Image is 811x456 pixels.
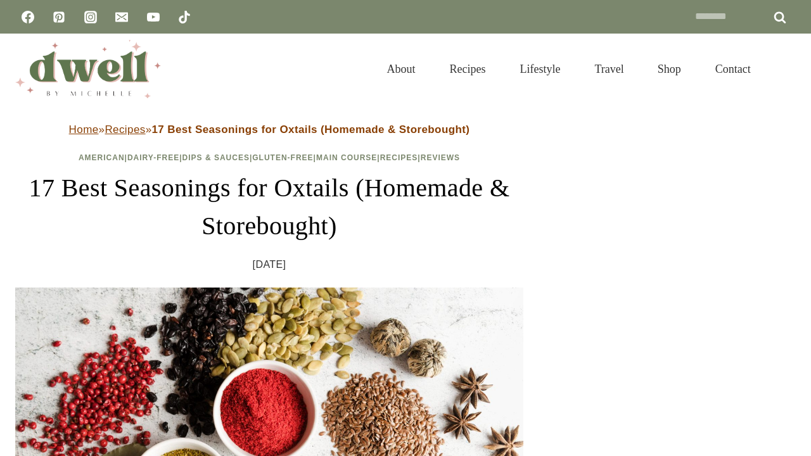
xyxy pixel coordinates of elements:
button: View Search Form [774,58,796,80]
a: Pinterest [46,4,72,30]
a: Lifestyle [502,47,577,91]
a: Reviews [421,153,460,162]
a: Recipes [432,47,502,91]
a: Dairy-Free [127,153,179,162]
a: Home [69,123,99,136]
a: TikTok [172,4,197,30]
a: Travel [577,47,641,91]
img: DWELL by michelle [15,40,161,98]
span: | | | | | | [79,153,460,162]
nav: Primary Navigation [369,47,768,91]
a: Shop [641,47,698,91]
a: Recipes [105,123,145,136]
a: Dips & Sauces [182,153,250,162]
time: [DATE] [253,255,286,274]
a: Facebook [15,4,41,30]
a: Contact [698,47,768,91]
a: About [369,47,432,91]
strong: 17 Best Seasonings for Oxtails (Homemade & Storebought) [152,123,470,136]
a: Main Course [316,153,377,162]
a: Gluten-Free [252,153,313,162]
a: Instagram [78,4,103,30]
a: Email [109,4,134,30]
h1: 17 Best Seasonings for Oxtails (Homemade & Storebought) [15,169,523,245]
span: » » [69,123,470,136]
a: YouTube [141,4,166,30]
a: American [79,153,125,162]
a: Recipes [380,153,418,162]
